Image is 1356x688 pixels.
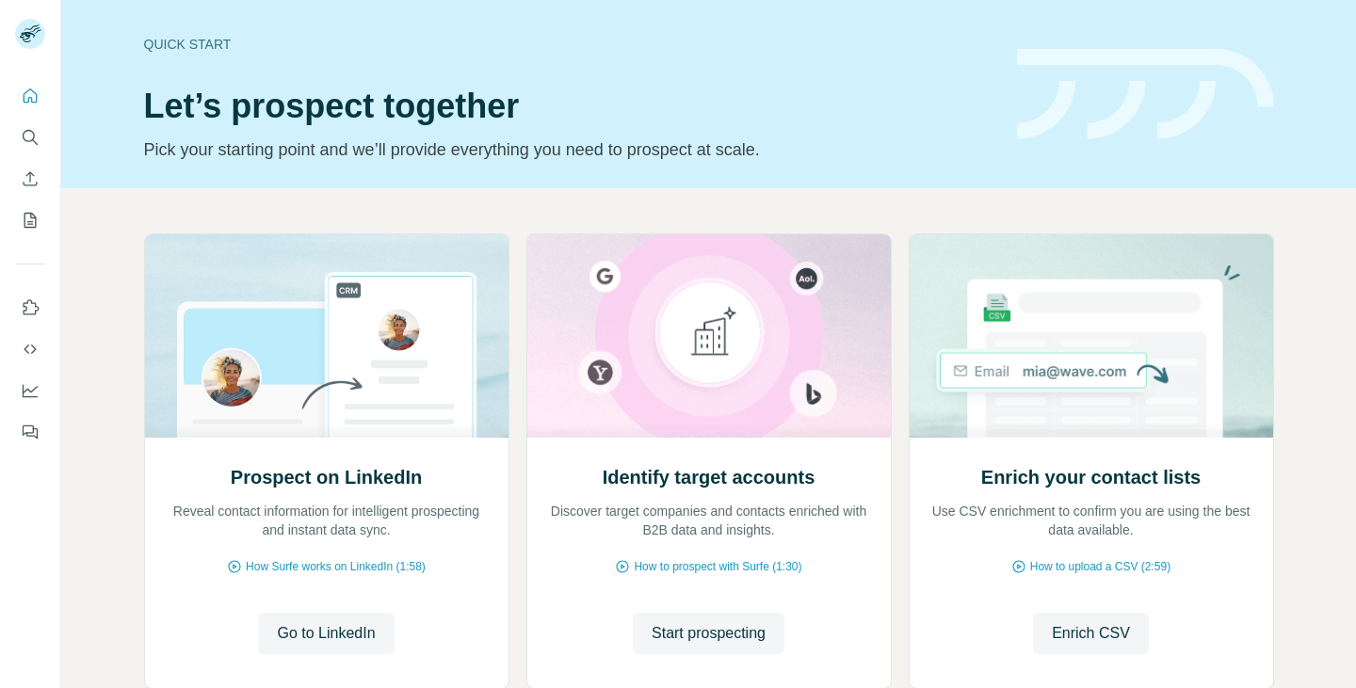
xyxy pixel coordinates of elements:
[144,136,994,163] p: Pick your starting point and we’ll provide everything you need to prospect at scale.
[603,464,815,490] h2: Identify target accounts
[1030,558,1170,575] span: How to upload a CSV (2:59)
[15,162,45,196] button: Enrich CSV
[981,464,1201,490] h2: Enrich your contact lists
[928,502,1254,539] p: Use CSV enrichment to confirm you are using the best data available.
[15,120,45,154] button: Search
[546,502,872,539] p: Discover target companies and contacts enriched with B2B data and insights.
[258,613,394,654] button: Go to LinkedIn
[652,622,766,645] span: Start prospecting
[144,234,509,438] img: Prospect on LinkedIn
[231,464,422,490] h2: Prospect on LinkedIn
[144,88,994,125] h1: Let’s prospect together
[277,622,375,645] span: Go to LinkedIn
[15,332,45,366] button: Use Surfe API
[164,502,490,539] p: Reveal contact information for intelligent prospecting and instant data sync.
[634,558,801,575] span: How to prospect with Surfe (1:30)
[15,415,45,449] button: Feedback
[246,558,426,575] span: How Surfe works on LinkedIn (1:58)
[526,234,892,438] img: Identify target accounts
[15,291,45,325] button: Use Surfe on LinkedIn
[15,374,45,408] button: Dashboard
[633,613,784,654] button: Start prospecting
[1033,613,1149,654] button: Enrich CSV
[144,35,994,54] div: Quick start
[15,203,45,237] button: My lists
[15,79,45,113] button: Quick start
[909,234,1274,438] img: Enrich your contact lists
[1052,622,1130,645] span: Enrich CSV
[1017,49,1274,140] img: banner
